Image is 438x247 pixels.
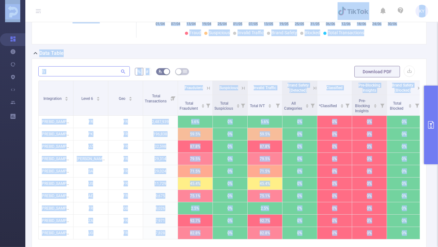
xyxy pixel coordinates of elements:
p: 5.6% [178,116,213,128]
span: Total Transactions [145,94,168,103]
p: 0% [282,227,317,239]
p: 196,838 [143,128,178,140]
p: 0% [282,165,317,177]
i: Filter menu [204,95,213,115]
input: Search... [38,66,130,76]
tspan: 0% [151,18,156,22]
p: PREBID_SAMPLE [39,128,73,140]
p: 0% [282,128,317,140]
p: 0% [317,116,352,128]
i: icon: caret-down [305,105,309,107]
span: Classified [327,86,343,90]
i: icon: caret-up [201,103,205,105]
p: PREBID_SAMPLE [39,202,73,214]
p: UZ [73,140,108,153]
p: 0% [352,190,387,202]
p: 0% [282,178,317,190]
p: 75.1% [248,190,282,202]
span: Total Blocked [390,101,405,111]
p: 0% [352,202,387,214]
i: icon: caret-down [374,105,377,107]
p: 29,314 [143,153,178,165]
p: 0% [213,227,247,239]
tspan: 12/06 [341,22,351,26]
p: 79.5% [178,153,213,165]
p: FR [108,116,143,128]
p: 0% [387,128,422,140]
span: % [137,69,141,74]
p: PK [73,128,108,140]
div: Sort [340,103,344,107]
p: 11,729 [143,178,178,190]
p: 0% [213,128,247,140]
i: icon: caret-up [129,96,132,98]
p: 0% [317,128,352,140]
p: PREBID_SAMPLE [39,178,73,190]
div: Sort [129,96,132,100]
p: 7,828 [143,227,178,239]
tspan: 06/06 [326,22,335,26]
span: Brand Safety (Blocked) [392,83,414,93]
i: Filter menu [378,95,387,115]
p: 0% [213,116,247,128]
tspan: 13/05 [264,22,273,26]
div: Sort [236,103,240,107]
p: 0% [387,190,422,202]
p: 0% [213,153,247,165]
p: FR [108,165,143,177]
i: icon: caret-down [96,98,100,100]
i: icon: caret-up [374,103,377,105]
p: 0% [387,202,422,214]
span: KY [419,5,425,17]
tspan: 25/04 [218,22,227,26]
p: 59.5% [178,128,213,140]
i: icon: caret-up [65,96,68,98]
p: PREBID_SAMPLE [39,165,73,177]
p: 71.5% [248,165,282,177]
span: Invalid Traffic [238,30,264,35]
i: icon: caret-down [268,105,272,107]
p: PREBID_SAMPLE [39,116,73,128]
p: 0% [317,190,352,202]
div: Sort [65,96,68,100]
span: Total Transactions [328,30,364,35]
p: 0% [317,178,352,190]
p: 0% [352,153,387,165]
p: 9,675 [143,190,178,202]
p: 0% [387,178,422,190]
p: 59.5% [248,128,282,140]
p: 0% [213,165,247,177]
h2: Data Table [39,49,64,57]
span: Level 6 [81,96,94,101]
p: 29,024 [143,165,178,177]
span: Suspicious [219,86,238,90]
tspan: 30/06 [388,22,397,26]
p: PREBID_SAMPLE [39,227,73,239]
i: icon: caret-up [305,103,309,105]
p: FR [73,202,108,214]
p: 0% [317,153,352,165]
tspan: 13/04 [187,22,196,26]
p: 79.5% [248,153,282,165]
p: 0% [317,140,352,153]
span: Fraud [189,30,201,35]
p: 2.5% [248,202,282,214]
p: AE [73,190,108,202]
p: 8,026 [143,202,178,214]
p: 7,971 [143,215,178,227]
p: FR [73,116,108,128]
p: 0% [282,140,317,153]
p: 0% [213,178,247,190]
p: 0% [317,165,352,177]
i: icon: caret-down [65,98,68,100]
p: 0% [213,190,247,202]
span: Invalid Traffic [254,86,276,90]
p: PREBID_SAMPLE [39,215,73,227]
p: 32,598 [143,140,178,153]
p: 0% [352,165,387,177]
i: icon: caret-down [340,105,344,107]
p: 92.7% [178,215,213,227]
span: Brand Safety (Detected) [288,83,309,93]
p: 87.8% [178,140,213,153]
p: 0% [387,153,422,165]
